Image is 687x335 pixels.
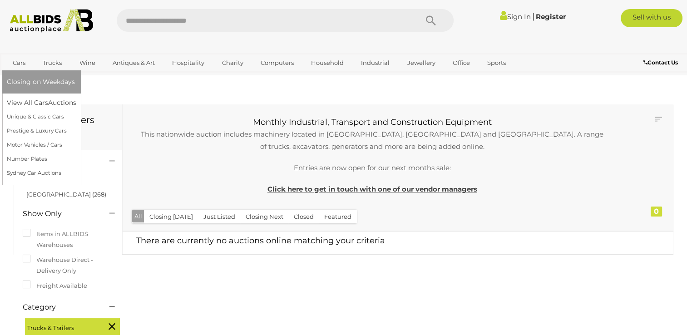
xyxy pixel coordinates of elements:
a: Cars [7,55,31,70]
button: Featured [319,210,357,224]
a: Computers [255,55,300,70]
div: 0 [651,207,662,217]
a: Industrial [355,55,395,70]
span: There are currently no auctions online matching your criteria [136,236,385,246]
button: All [132,210,144,223]
label: Freight Available [23,281,87,291]
button: Closing [DATE] [144,210,198,224]
a: Sign In [500,12,531,21]
span: | [532,11,534,21]
a: Hospitality [166,55,210,70]
a: Antiques & Art [107,55,161,70]
button: Closed [288,210,319,224]
button: Search [408,9,454,32]
a: Sell with us [621,9,682,27]
h4: Category [23,303,96,311]
a: Office [447,55,476,70]
a: Sports [481,55,512,70]
p: This nationwide auction includes machinery located in [GEOGRAPHIC_DATA], [GEOGRAPHIC_DATA] and [G... [138,128,606,153]
a: Contact Us [643,58,680,68]
a: Trucks [37,55,68,70]
label: Warehouse Direct - Delivery Only [23,255,113,276]
h3: Monthly Industrial, Transport and Construction Equipment [138,118,606,127]
a: Charity [216,55,249,70]
label: Items in ALLBIDS Warehouses [23,229,113,250]
button: Closing Next [240,210,289,224]
a: Click here to get in touch with one of our vendor managers [267,185,477,193]
a: Register [536,12,566,21]
h4: Show Only [23,210,96,218]
button: Just Listed [198,210,241,224]
a: Household [305,55,350,70]
a: [GEOGRAPHIC_DATA] (268) [26,191,106,198]
p: Entries are now open for our next months sale: [138,162,606,174]
a: Wine [74,55,101,70]
a: Jewellery [401,55,441,70]
b: Contact Us [643,59,678,66]
img: Allbids.com.au [5,9,98,33]
span: Trucks & Trailers [27,320,95,333]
